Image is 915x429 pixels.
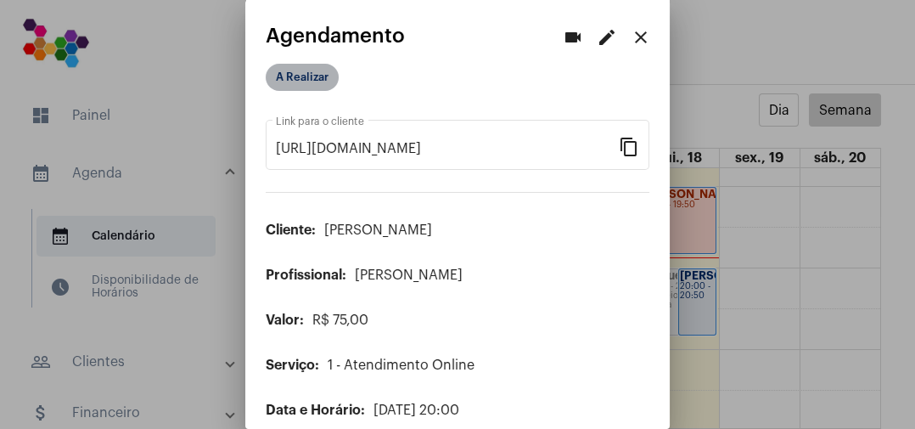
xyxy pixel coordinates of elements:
span: [PERSON_NAME] [355,268,463,282]
input: Link [276,141,619,156]
mat-icon: edit [597,27,617,48]
span: [PERSON_NAME] [324,223,432,237]
mat-icon: close [631,27,651,48]
span: Agendamento [266,25,405,47]
mat-icon: videocam [563,27,583,48]
span: Profissional: [266,268,346,282]
span: Data e Horário: [266,404,365,417]
span: Cliente: [266,223,316,237]
span: [DATE] 20:00 [373,404,459,417]
span: R$ 75,00 [312,313,368,327]
mat-icon: content_copy [619,136,639,156]
mat-chip: A Realizar [266,64,339,91]
span: Serviço: [266,358,319,372]
span: Valor: [266,313,304,327]
span: 1 - Atendimento Online [328,358,474,372]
